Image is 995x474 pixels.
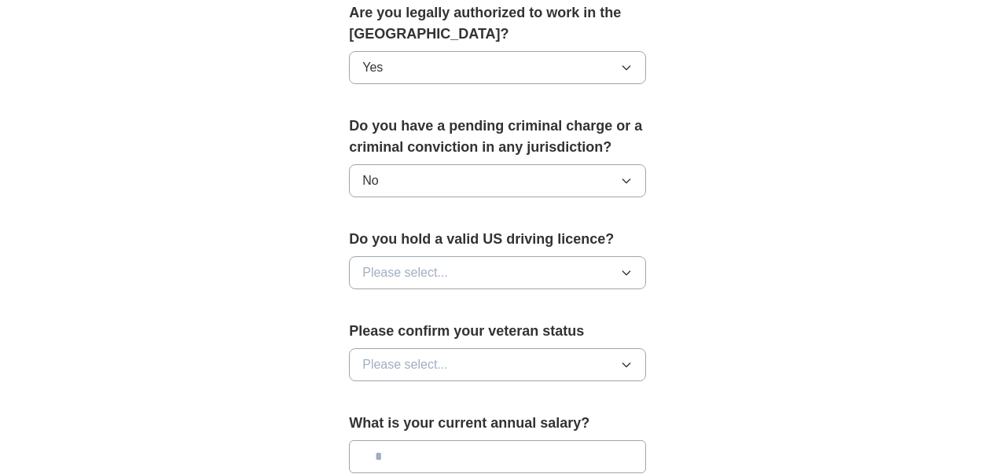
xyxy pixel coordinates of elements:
button: Please select... [349,256,646,289]
span: Please select... [362,355,448,374]
button: Please select... [349,348,646,381]
span: Please select... [362,263,448,282]
button: Yes [349,51,646,84]
span: Yes [362,58,383,77]
label: Are you legally authorized to work in the [GEOGRAPHIC_DATA]? [349,2,646,45]
span: No [362,171,378,190]
label: Do you hold a valid US driving licence? [349,229,646,250]
label: Please confirm your veteran status [349,321,646,342]
label: Do you have a pending criminal charge or a criminal conviction in any jurisdiction? [349,116,646,158]
label: What is your current annual salary? [349,413,646,434]
button: No [349,164,646,197]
